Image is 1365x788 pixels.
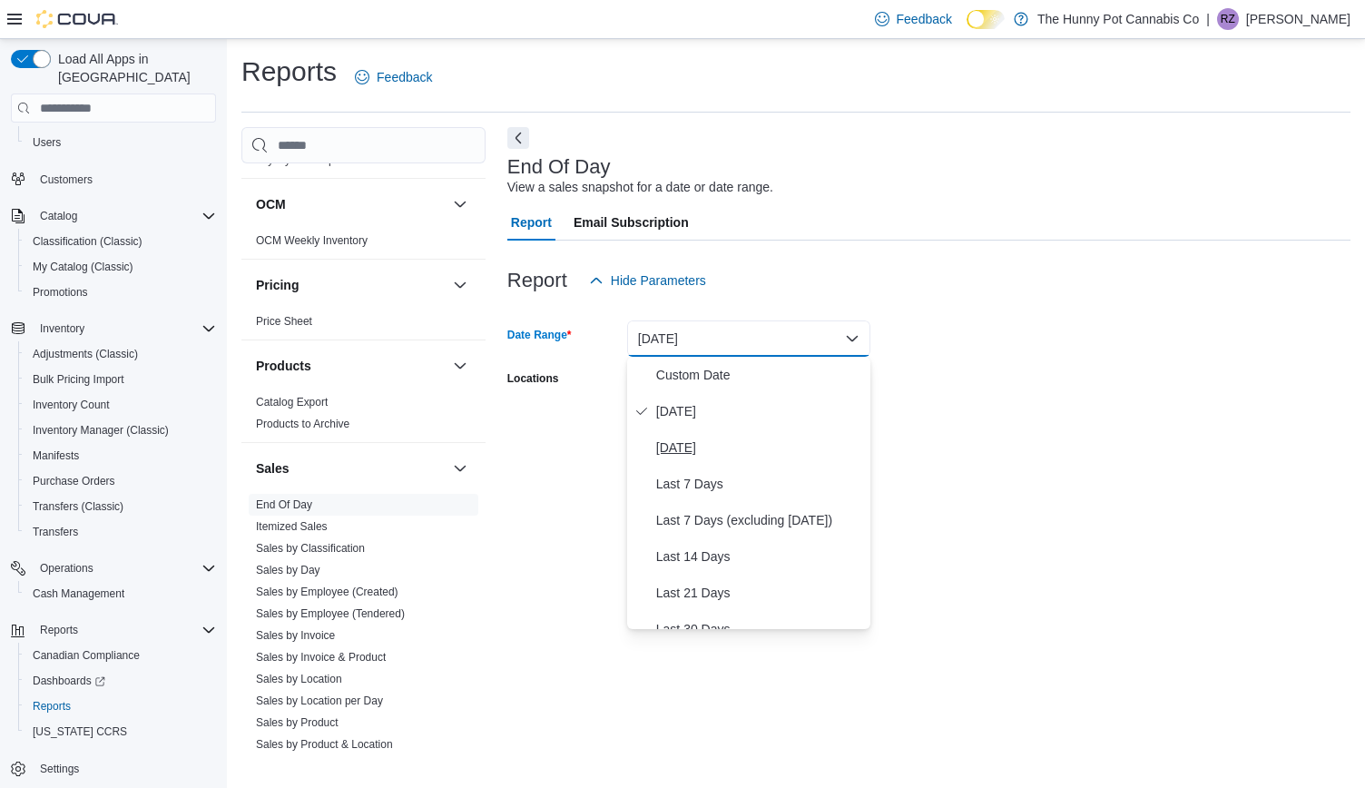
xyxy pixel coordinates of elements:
[1221,8,1235,30] span: RZ
[33,758,86,780] a: Settings
[1206,8,1210,30] p: |
[18,443,223,468] button: Manifests
[967,10,1005,29] input: Dark Mode
[256,276,299,294] h3: Pricing
[1217,8,1239,30] div: Ramon Zavalza
[449,458,471,479] button: Sales
[897,10,952,28] span: Feedback
[241,391,486,442] div: Products
[33,234,142,249] span: Classification (Classic)
[40,623,78,637] span: Reports
[18,392,223,418] button: Inventory Count
[25,445,216,467] span: Manifests
[256,195,446,213] button: OCM
[4,316,223,341] button: Inventory
[33,586,124,601] span: Cash Management
[256,519,328,534] span: Itemized Sales
[256,233,368,248] span: OCM Weekly Inventory
[18,494,223,519] button: Transfers (Classic)
[507,178,773,197] div: View a sales snapshot for a date or date range.
[33,619,216,641] span: Reports
[33,674,105,688] span: Dashboards
[449,355,471,377] button: Products
[256,459,290,478] h3: Sales
[33,135,61,150] span: Users
[18,519,223,545] button: Transfers
[656,400,863,422] span: [DATE]
[18,719,223,744] button: [US_STATE] CCRS
[256,606,405,621] span: Sales by Employee (Tendered)
[656,509,863,531] span: Last 7 Days (excluding [DATE])
[241,230,486,259] div: OCM
[25,583,132,605] a: Cash Management
[25,670,216,692] span: Dashboards
[25,695,78,717] a: Reports
[507,371,559,386] label: Locations
[40,209,77,223] span: Catalog
[256,541,365,556] span: Sales by Classification
[256,715,339,730] span: Sales by Product
[25,521,85,543] a: Transfers
[256,737,393,752] span: Sales by Product & Location
[33,724,127,739] span: [US_STATE] CCRS
[656,582,863,604] span: Last 21 Days
[4,203,223,229] button: Catalog
[33,205,216,227] span: Catalog
[18,229,223,254] button: Classification (Classic)
[256,195,286,213] h3: OCM
[4,617,223,643] button: Reports
[18,643,223,668] button: Canadian Compliance
[256,650,386,665] span: Sales by Invoice & Product
[256,418,349,430] a: Products to Archive
[33,347,138,361] span: Adjustments (Classic)
[4,556,223,581] button: Operations
[18,418,223,443] button: Inventory Manager (Classic)
[1037,8,1199,30] p: The Hunny Pot Cannabis Co
[256,459,446,478] button: Sales
[18,254,223,280] button: My Catalog (Classic)
[256,738,393,751] a: Sales by Product & Location
[256,542,365,555] a: Sales by Classification
[25,394,117,416] a: Inventory Count
[256,564,320,576] a: Sales by Day
[256,276,446,294] button: Pricing
[33,525,78,539] span: Transfers
[33,285,88,300] span: Promotions
[256,563,320,577] span: Sales by Day
[25,231,216,252] span: Classification (Classic)
[40,321,84,336] span: Inventory
[967,29,967,30] span: Dark Mode
[33,448,79,463] span: Manifests
[256,315,312,328] a: Price Sheet
[33,168,216,191] span: Customers
[33,699,71,714] span: Reports
[33,474,115,488] span: Purchase Orders
[507,328,572,342] label: Date Range
[40,762,79,776] span: Settings
[25,231,150,252] a: Classification (Classic)
[256,586,398,598] a: Sales by Employee (Created)
[256,314,312,329] span: Price Sheet
[256,673,342,685] a: Sales by Location
[507,127,529,149] button: Next
[18,367,223,392] button: Bulk Pricing Import
[256,716,339,729] a: Sales by Product
[25,394,216,416] span: Inventory Count
[25,496,131,517] a: Transfers (Classic)
[36,10,118,28] img: Cova
[25,281,95,303] a: Promotions
[256,585,398,599] span: Sales by Employee (Created)
[25,369,216,390] span: Bulk Pricing Import
[33,757,216,780] span: Settings
[33,648,140,663] span: Canadian Compliance
[656,364,863,386] span: Custom Date
[25,343,216,365] span: Adjustments (Classic)
[33,398,110,412] span: Inventory Count
[582,262,713,299] button: Hide Parameters
[4,166,223,192] button: Customers
[25,369,132,390] a: Bulk Pricing Import
[25,645,147,666] a: Canadian Compliance
[25,695,216,717] span: Reports
[256,357,311,375] h3: Products
[40,561,93,576] span: Operations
